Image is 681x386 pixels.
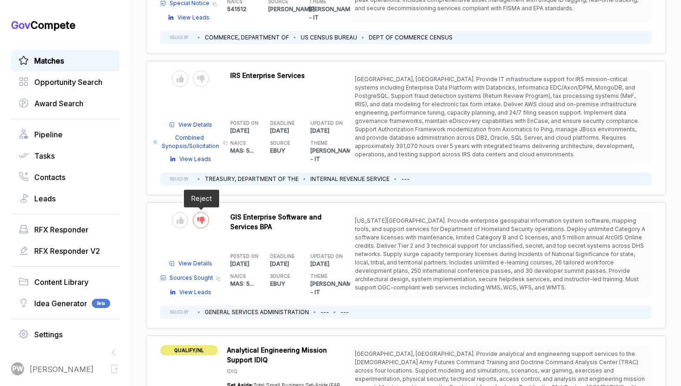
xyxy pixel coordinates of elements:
[178,259,212,268] span: View Details
[230,213,322,231] span: GIS Enterprise Software and Services BPA
[179,288,211,296] span: View Leads
[34,77,102,88] span: Opportunity Search
[11,19,120,32] h1: Compete
[19,150,112,161] a: Tasks
[270,260,310,268] p: [DATE]
[227,5,268,13] p: 541512
[230,273,256,280] h5: NAICS
[179,155,211,163] span: View Leads
[19,193,112,204] a: Leads
[11,19,31,31] span: Gov
[177,13,209,22] span: View Leads
[355,76,639,158] span: [GEOGRAPHIC_DATA], [GEOGRAPHIC_DATA]. Provide IT infrastructure support for IRS mission-critical ...
[310,120,336,127] h5: UPDATED ON
[270,147,310,155] p: EBUY
[270,253,296,260] h5: DEADLINE
[270,127,310,135] p: [DATE]
[230,127,271,135] p: [DATE]
[34,329,63,340] span: Settings
[19,55,112,66] a: Matches
[310,140,336,147] h5: THEME
[309,5,350,22] p: [PERSON_NAME] - IT
[170,176,189,182] h5: ISSUED BY
[270,140,296,147] h5: SOURCE
[205,308,309,316] li: GENERAL SERVICES ADMINISTRATION
[355,217,645,291] span: [US_STATE][GEOGRAPHIC_DATA]. Provide enterprise geospatial information system software, mapping t...
[321,308,329,316] li: ---
[19,245,112,257] a: RFX Responder V2
[270,280,310,288] p: EBUY
[270,120,296,127] h5: DEADLINE
[230,280,254,287] span: MAS: 5 ...
[34,277,88,288] span: Content Library
[369,33,453,42] li: DEPT OF COMMERCE CENSUS
[227,368,238,374] span: IDIQ
[230,120,256,127] h5: POSTED ON
[161,134,220,150] span: Combined Synopsis/Solicitation
[401,175,410,183] li: ---
[205,175,299,183] li: TREASURY, DEPARTMENT OF THE
[230,147,254,154] span: MAS: 5 ...
[227,346,327,364] span: Analytical Engineering Mission Support IDIQ
[34,224,88,235] span: RFX Responder
[230,253,256,260] h5: POSTED ON
[230,71,305,79] span: IRS Enterprise Services
[170,274,213,282] span: Sources Sought
[160,345,218,355] span: QUALIFY/NL
[19,129,112,140] a: Pipeline
[310,127,351,135] p: [DATE]
[19,277,112,288] a: Content Library
[301,33,357,42] li: US CENSUS BUREAU
[13,364,23,374] span: PW
[34,172,65,183] span: Contacts
[34,298,87,309] span: Idea Generator
[230,140,256,147] h5: NAICS
[153,134,220,150] a: Combined Synopsis/Solicitation
[19,224,112,235] a: RFX Responder
[178,121,212,129] span: View Details
[160,274,213,282] a: Sources Sought
[270,273,296,280] h5: SOURCE
[268,5,309,13] p: [PERSON_NAME]
[34,55,64,66] span: Matches
[19,77,112,88] a: Opportunity Search
[340,308,349,316] li: ---
[310,280,351,296] p: [PERSON_NAME] - IT
[34,150,55,161] span: Tasks
[34,245,100,257] span: RFX Responder V2
[205,33,289,42] li: COMMERCE, DEPARTMENT OF
[310,260,351,268] p: [DATE]
[30,364,94,375] span: [PERSON_NAME]
[34,193,56,204] span: Leads
[19,329,112,340] a: Settings
[310,147,351,163] p: [PERSON_NAME] - IT
[92,299,110,308] span: Beta
[170,35,189,40] h5: ISSUED BY
[19,98,112,109] a: Award Search
[19,298,112,309] a: Idea GeneratorBeta
[310,175,390,183] li: INTERNAL REVENUE SERVICE
[19,172,112,183] a: Contacts
[310,253,336,260] h5: UPDATED ON
[230,260,271,268] p: [DATE]
[34,98,83,109] span: Award Search
[170,309,189,315] h5: ISSUED BY
[34,129,63,140] span: Pipeline
[310,273,336,280] h5: THEME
